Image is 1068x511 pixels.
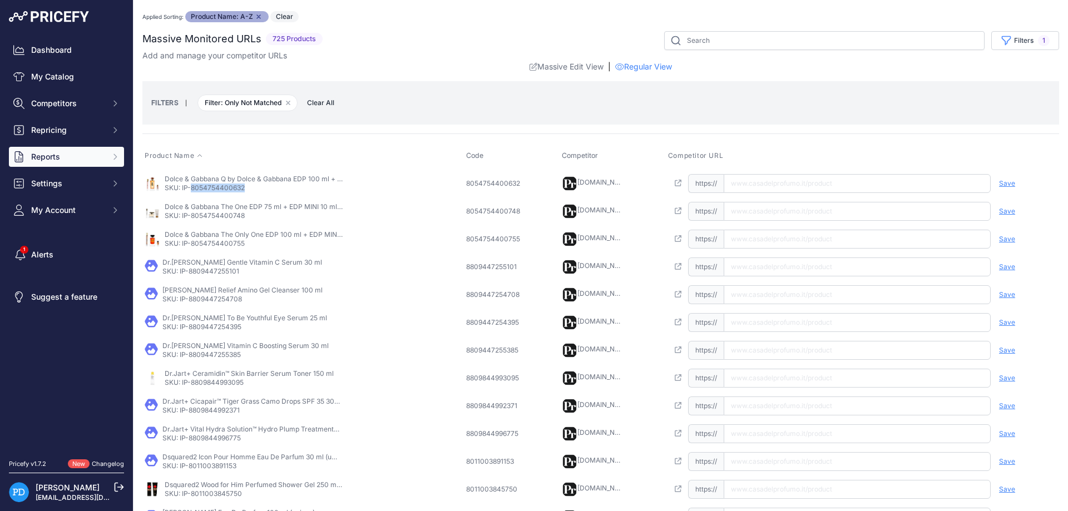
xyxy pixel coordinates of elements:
a: [DOMAIN_NAME] [577,428,631,436]
span: https:// [688,424,724,443]
span: https:// [688,396,724,415]
span: https:// [688,230,724,249]
p: Dr.Jart+ Cicapair™ Tiger Grass Camo Drops SPF 35 30 ml [162,397,340,406]
div: Pricefy v1.7.2 [9,459,46,469]
span: https:// [688,257,724,276]
p: [PERSON_NAME] Relief Amino Gel Cleanser 100 ml [162,286,323,295]
small: Applied Sorting: [142,13,184,20]
p: SKU: IP-8809844996775 [162,434,340,443]
span: Reports [31,151,104,162]
a: [DOMAIN_NAME] [577,317,631,325]
button: Competitor URL [668,151,725,160]
a: Massive Edit View [530,61,604,72]
span: Product Name [145,151,194,160]
span: Save [999,374,1015,383]
div: 8809447254708 [466,290,522,299]
span: Save [999,262,1015,271]
a: [DOMAIN_NAME] [577,456,631,464]
div: 8054754400748 [466,207,522,216]
p: SKU: IP-8011003891153 [162,462,340,470]
a: [DOMAIN_NAME] [577,400,631,409]
span: Code [466,151,483,160]
p: Dolce & Gabbana Q by Dolce & Gabbana EDP 100 ml + EDP MINI 5 ml + EDP MINI 10 ml ([PERSON_NAME]) [165,175,343,183]
span: Save [999,235,1015,244]
input: www.casadelprofumo.it/product [724,424,991,443]
button: Competitors [9,93,124,113]
span: New [68,459,90,469]
p: Dr.[PERSON_NAME] Vitamin C Boosting Serum 30 ml [162,341,329,350]
span: My Account [31,205,104,216]
span: 1 [1038,35,1050,46]
span: https:// [688,174,724,193]
span: Save [999,346,1015,355]
input: Search [664,31,985,50]
a: Regular View [615,61,672,72]
p: SKU: IP-8809447254708 [162,295,323,304]
div: 8011003845750 [466,485,522,494]
p: SKU: IP-8054754400632 [165,183,343,192]
p: Dsquared2 Wood for Him Perfumed Shower Gel 250 ml (uomo) [165,480,343,489]
span: Save [999,429,1015,438]
input: www.casadelprofumo.it/product [724,257,991,276]
button: Settings [9,173,124,194]
span: Save [999,290,1015,299]
a: [DOMAIN_NAME] [577,261,631,270]
p: Dr.[PERSON_NAME] To Be Youthful Eye Serum 25 ml [162,314,327,323]
span: Product Name: A-Z [185,11,269,22]
p: Dolce & Gabbana The Only One EDP 100 ml + EDP MINI 10 ml + EDP MINI 5 ml ([PERSON_NAME]) [165,230,343,239]
button: Reports [9,147,124,167]
input: www.casadelprofumo.it/product [724,452,991,471]
div: 8011003891153 [466,457,522,466]
p: SKU: IP-8011003845750 [165,489,343,498]
small: FILTERS [151,98,179,107]
a: [DOMAIN_NAME] [577,234,631,242]
span: https:// [688,452,724,471]
span: Save [999,401,1015,410]
span: https:// [688,480,724,499]
a: Changelog [92,460,124,468]
input: www.casadelprofumo.it/product [724,480,991,499]
span: | [608,61,611,72]
p: Add and manage your competitor URLs [142,50,287,61]
small: | [179,100,194,106]
span: Save [999,457,1015,466]
input: www.casadelprofumo.it/product [724,369,991,388]
p: SKU: IP-8809844993095 [165,378,334,387]
input: www.casadelprofumo.it/product [724,202,991,221]
div: 8809844993095 [466,374,522,383]
p: SKU: IP-8809447255385 [162,350,329,359]
span: Save [999,485,1015,494]
p: SKU: IP-8809447254395 [162,323,327,331]
span: 725 Products [266,33,323,46]
p: Dr.Jart+ Vital Hydra Solution™ Hydro Plump Treatment Essence 150 ml [162,425,340,434]
a: [DOMAIN_NAME] [577,345,631,353]
p: Dr.Jart+ Ceramidin™ Skin Barrier Serum Toner 150 ml [165,369,334,378]
button: Product Name [145,151,203,160]
span: https:// [688,313,724,332]
input: www.casadelprofumo.it/product [724,174,991,193]
span: Competitors [31,98,104,109]
p: Dr.[PERSON_NAME] Gentle Vitamin C Serum 30 ml [162,258,322,267]
button: Clear All [301,97,340,108]
span: Repricing [31,125,104,136]
button: Clear [270,11,299,22]
a: [DOMAIN_NAME] [577,178,631,186]
input: www.casadelprofumo.it/product [724,396,991,415]
span: https:// [688,285,724,304]
div: 8809447254395 [466,318,522,327]
input: www.casadelprofumo.it/product [724,285,991,304]
input: www.casadelprofumo.it/product [724,341,991,360]
nav: Sidebar [9,40,124,446]
a: [PERSON_NAME] [36,483,100,492]
div: 8054754400755 [466,235,522,244]
a: Suggest a feature [9,287,124,307]
a: Alerts [9,245,124,265]
span: Settings [31,178,104,189]
p: Dsquared2 Icon Pour Homme Eau De Parfum 30 ml (uomo) [162,453,340,462]
div: 8809844992371 [466,401,522,410]
p: SKU: IP-8809844992371 [162,406,340,415]
a: [DOMAIN_NAME] [577,484,631,492]
h2: Massive Monitored URLs [142,31,261,47]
